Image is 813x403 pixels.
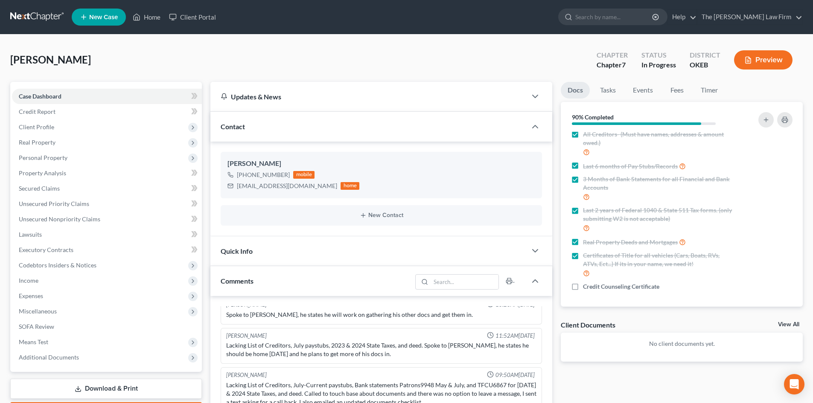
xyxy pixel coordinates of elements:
[583,130,735,147] span: All Creditors- (Must have names, addresses & amount owed.)
[583,175,735,192] span: 3 Months of Bank Statements for all Financial and Bank Accounts
[778,322,799,328] a: View All
[226,332,267,340] div: [PERSON_NAME]
[583,162,678,171] span: Last 6 months of Pay Stubs/Records
[12,227,202,242] a: Lawsuits
[19,169,66,177] span: Property Analysis
[19,338,48,345] span: Means Test
[19,277,38,284] span: Income
[226,310,536,319] div: Spoke to [PERSON_NAME], he states he will work on gathering his other docs and get them in.
[226,341,536,358] div: Lacking List of Creditors, July paystubs, 2023 & 2024 State Taxes, and deed. Spoke to [PERSON_NAM...
[19,231,42,238] span: Lawsuits
[663,82,691,99] a: Fees
[561,82,590,99] a: Docs
[221,92,516,101] div: Updates & News
[19,292,43,299] span: Expenses
[12,104,202,119] a: Credit Report
[641,50,676,60] div: Status
[19,93,61,100] span: Case Dashboard
[227,159,535,169] div: [PERSON_NAME]
[19,185,60,192] span: Secured Claims
[583,206,735,223] span: Last 2 years of Federal 1040 & State 511 Tax forms. (only submitting W2 is not acceptable)
[12,242,202,258] a: Executory Contracts
[237,182,337,190] div: [EMAIL_ADDRESS][DOMAIN_NAME]
[734,50,793,70] button: Preview
[10,53,91,66] span: [PERSON_NAME]
[597,60,628,70] div: Chapter
[226,371,267,379] div: [PERSON_NAME]
[19,154,67,161] span: Personal Property
[495,332,535,340] span: 11:52AM[DATE]
[128,9,165,25] a: Home
[12,212,202,227] a: Unsecured Nonpriority Claims
[568,339,796,348] p: No client documents yet.
[12,181,202,196] a: Secured Claims
[341,182,359,190] div: home
[19,323,54,330] span: SOFA Review
[19,354,79,361] span: Additional Documents
[572,113,614,121] strong: 90% Completed
[221,122,245,130] span: Contact
[12,89,202,104] a: Case Dashboard
[495,371,535,379] span: 09:50AM[DATE]
[19,261,96,269] span: Codebtors Insiders & Notices
[697,9,802,25] a: The [PERSON_NAME] Law Firm
[597,50,628,60] div: Chapter
[431,275,499,289] input: Search...
[19,123,54,130] span: Client Profile
[583,251,735,268] span: Certificates of Title for all vehicles (Cars, Boats, RVs, ATVs, Ect...) If its in your name, we n...
[19,246,73,253] span: Executory Contracts
[690,60,720,70] div: OKEB
[12,165,202,181] a: Property Analysis
[293,171,315,179] div: mobile
[19,200,89,207] span: Unsecured Priority Claims
[784,374,804,394] div: Open Intercom Messenger
[593,82,623,99] a: Tasks
[583,238,678,246] span: Real Property Deeds and Mortgages
[10,379,202,399] a: Download & Print
[19,108,55,115] span: Credit Report
[694,82,725,99] a: Timer
[89,14,118,20] span: New Case
[19,139,55,146] span: Real Property
[19,307,57,315] span: Miscellaneous
[690,50,720,60] div: District
[641,60,676,70] div: In Progress
[221,247,253,255] span: Quick Info
[626,82,660,99] a: Events
[237,171,290,179] div: [PHONE_NUMBER]
[622,61,626,69] span: 7
[227,212,535,219] button: New Contact
[12,196,202,212] a: Unsecured Priority Claims
[575,9,653,25] input: Search by name...
[221,277,254,285] span: Comments
[12,319,202,334] a: SOFA Review
[668,9,696,25] a: Help
[583,282,659,291] span: Credit Counseling Certificate
[19,215,100,223] span: Unsecured Nonpriority Claims
[165,9,220,25] a: Client Portal
[561,320,615,329] div: Client Documents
